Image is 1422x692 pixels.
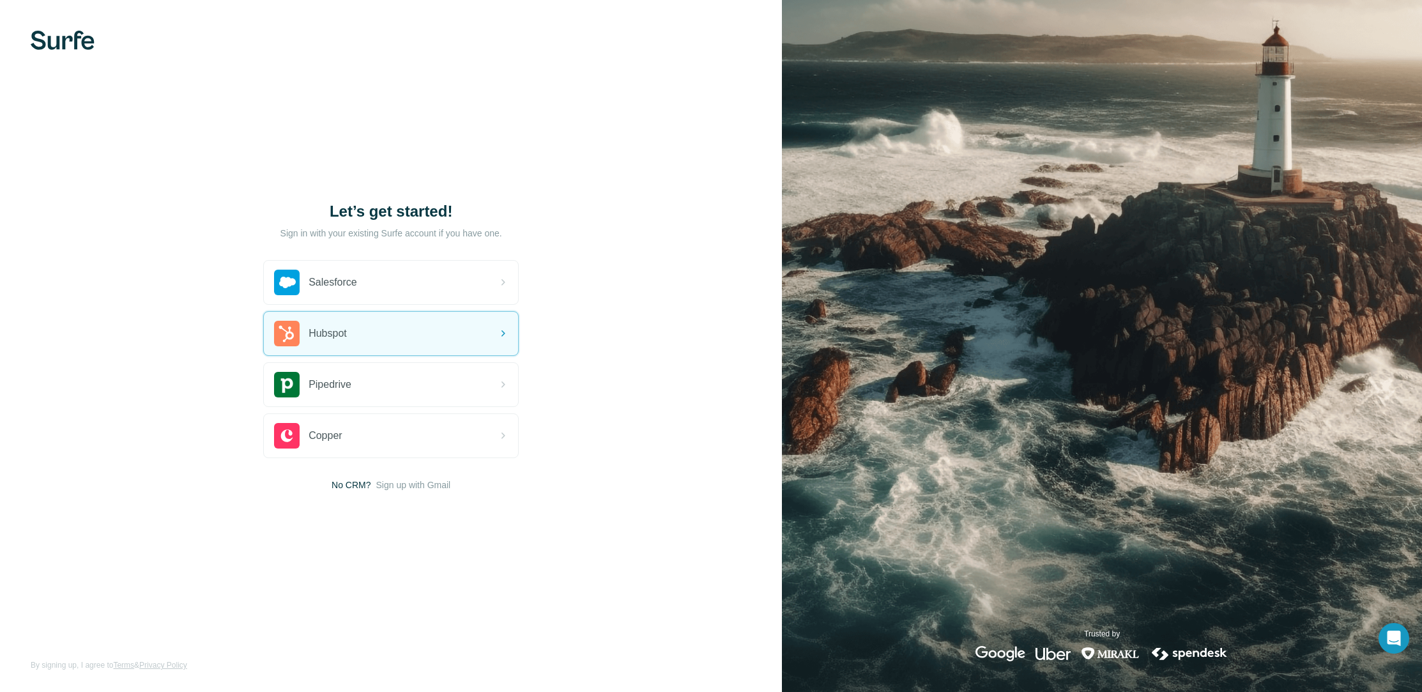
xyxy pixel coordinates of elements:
[274,372,300,397] img: pipedrive's logo
[1379,623,1409,654] div: Open Intercom Messenger
[31,659,187,671] span: By signing up, I agree to &
[139,661,187,670] a: Privacy Policy
[280,227,502,240] p: Sign in with your existing Surfe account if you have one.
[274,270,300,295] img: salesforce's logo
[1081,646,1140,661] img: mirakl's logo
[1150,646,1229,661] img: spendesk's logo
[309,275,357,290] span: Salesforce
[31,31,95,50] img: Surfe's logo
[309,428,342,443] span: Copper
[332,479,371,491] span: No CRM?
[376,479,451,491] button: Sign up with Gmail
[1084,628,1120,640] p: Trusted by
[309,326,347,341] span: Hubspot
[263,201,519,222] h1: Let’s get started!
[113,661,134,670] a: Terms
[309,377,351,392] span: Pipedrive
[274,321,300,346] img: hubspot's logo
[975,646,1025,661] img: google's logo
[274,423,300,449] img: copper's logo
[1036,646,1071,661] img: uber's logo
